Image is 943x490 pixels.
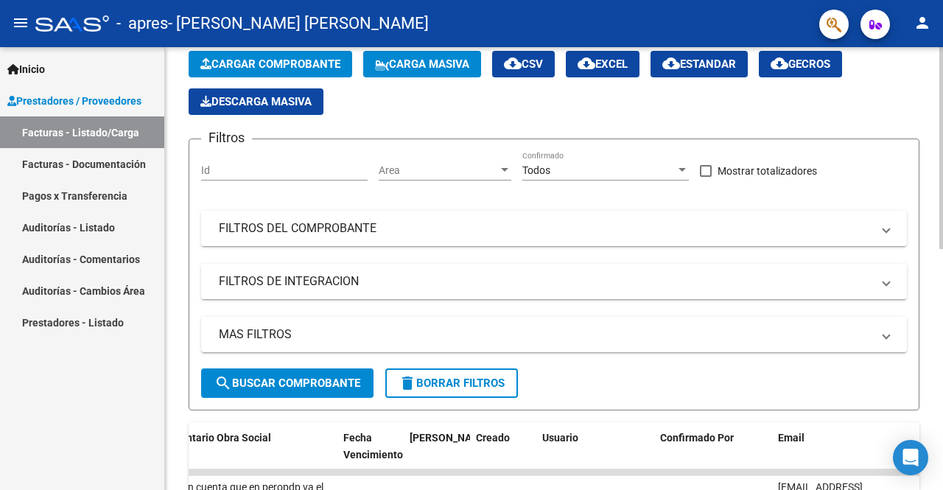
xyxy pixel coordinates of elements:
span: Carga Masiva [375,57,469,71]
mat-icon: cloud_download [662,55,680,72]
datatable-header-cell: Confirmado Por [654,422,772,487]
button: Descarga Masiva [189,88,323,115]
mat-icon: search [214,374,232,392]
mat-expansion-panel-header: FILTROS DE INTEGRACION [201,264,907,299]
span: Mostrar totalizadores [718,162,817,180]
div: Open Intercom Messenger [893,440,928,475]
button: CSV [492,51,555,77]
button: EXCEL [566,51,639,77]
span: Email [778,432,804,444]
mat-icon: person [914,14,931,32]
datatable-header-cell: Creado [470,422,536,487]
span: - [PERSON_NAME] [PERSON_NAME] [168,7,429,40]
span: Comentario Obra Social [159,432,271,444]
datatable-header-cell: Usuario [536,422,654,487]
mat-panel-title: FILTROS DE INTEGRACION [219,273,872,290]
h3: Filtros [201,127,252,148]
span: CSV [504,57,543,71]
mat-icon: menu [12,14,29,32]
button: Cargar Comprobante [189,51,352,77]
mat-panel-title: MAS FILTROS [219,326,872,343]
datatable-header-cell: Fecha Confimado [404,422,470,487]
span: Borrar Filtros [399,377,505,390]
button: Carga Masiva [363,51,481,77]
datatable-header-cell: Email [772,422,919,487]
mat-panel-title: FILTROS DEL COMPROBANTE [219,220,872,237]
span: Todos [522,164,550,176]
button: Estandar [651,51,748,77]
span: Prestadores / Proveedores [7,93,141,109]
button: Buscar Comprobante [201,368,374,398]
span: Inicio [7,61,45,77]
mat-icon: cloud_download [504,55,522,72]
span: Fecha Vencimiento [343,432,403,461]
span: Descarga Masiva [200,95,312,108]
span: [PERSON_NAME] [410,432,489,444]
span: Gecros [771,57,830,71]
datatable-header-cell: Fecha Vencimiento [337,422,404,487]
mat-expansion-panel-header: FILTROS DEL COMPROBANTE [201,211,907,246]
button: Borrar Filtros [385,368,518,398]
span: Estandar [662,57,736,71]
span: EXCEL [578,57,628,71]
span: Confirmado Por [660,432,734,444]
span: Creado [476,432,510,444]
span: Buscar Comprobante [214,377,360,390]
span: Area [379,164,498,177]
mat-icon: delete [399,374,416,392]
span: Usuario [542,432,578,444]
span: Cargar Comprobante [200,57,340,71]
mat-icon: cloud_download [578,55,595,72]
mat-expansion-panel-header: MAS FILTROS [201,317,907,352]
datatable-header-cell: Comentario Obra Social [153,422,337,487]
mat-icon: cloud_download [771,55,788,72]
app-download-masive: Descarga masiva de comprobantes (adjuntos) [189,88,323,115]
span: - apres [116,7,168,40]
button: Gecros [759,51,842,77]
